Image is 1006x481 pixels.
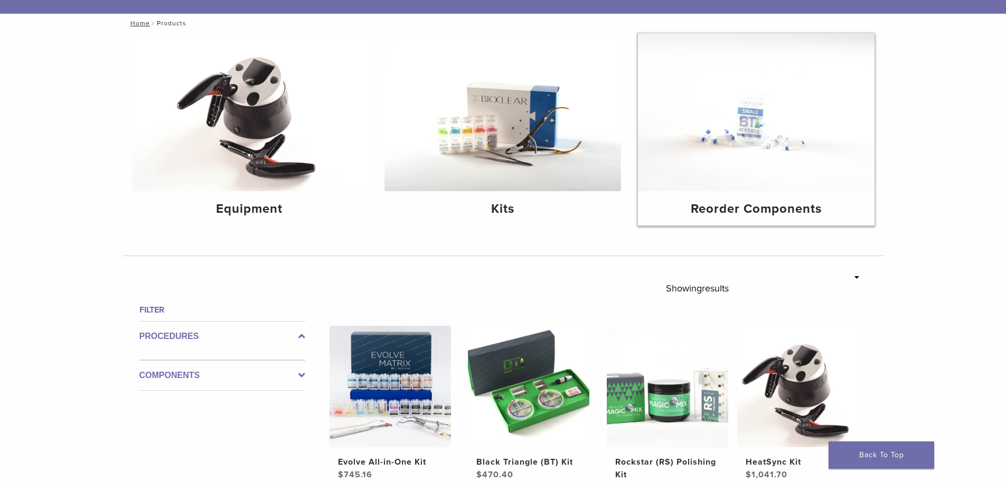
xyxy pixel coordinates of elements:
img: Rockstar (RS) Polishing Kit [607,326,728,447]
a: Home [127,20,150,27]
h4: Kits [393,200,613,219]
h4: Equipment [140,200,360,219]
img: Black Triangle (BT) Kit [468,326,589,447]
h2: HeatSync Kit [746,456,850,468]
span: $ [476,469,482,480]
a: Kits [384,33,621,225]
h2: Evolve All-in-One Kit [338,456,443,468]
span: $ [746,469,751,480]
bdi: 1,041.70 [746,469,787,480]
h4: Filter [139,304,305,316]
span: / [150,21,157,26]
img: Reorder Components [638,33,875,191]
h4: Reorder Components [646,200,866,219]
nav: Products [123,14,883,33]
bdi: 470.40 [476,469,513,480]
img: Kits [384,33,621,191]
img: HeatSync Kit [737,326,859,447]
a: Back To Top [829,441,934,469]
img: Equipment [131,33,368,191]
a: Equipment [131,33,368,225]
p: Showing results [666,277,729,299]
label: Procedures [139,330,305,343]
h2: Rockstar (RS) Polishing Kit [615,456,720,481]
a: Evolve All-in-One KitEvolve All-in-One Kit $745.16 [329,326,452,481]
img: Evolve All-in-One Kit [330,326,451,447]
label: Components [139,369,305,382]
a: Black Triangle (BT) KitBlack Triangle (BT) Kit $470.40 [467,326,590,481]
a: Reorder Components [638,33,875,225]
span: $ [338,469,344,480]
bdi: 745.16 [338,469,372,480]
h2: Black Triangle (BT) Kit [476,456,581,468]
a: HeatSync KitHeatSync Kit $1,041.70 [737,326,860,481]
